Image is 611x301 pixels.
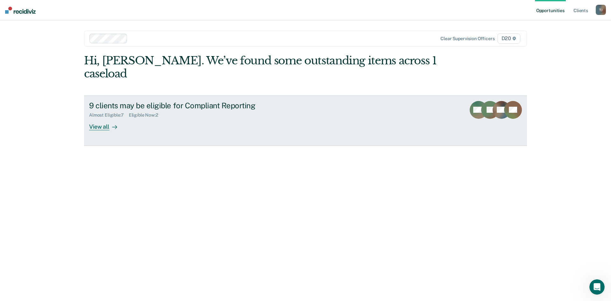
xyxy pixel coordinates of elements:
[497,33,520,44] span: D20
[589,279,605,295] iframe: Intercom live chat
[129,112,163,118] div: Eligible Now : 2
[89,118,125,130] div: View all
[5,7,36,14] img: Recidiviz
[89,101,313,110] div: 9 clients may be eligible for Compliant Reporting
[84,96,527,146] a: 9 clients may be eligible for Compliant ReportingAlmost Eligible:7Eligible Now:2View all
[89,112,129,118] div: Almost Eligible : 7
[596,5,606,15] div: T J
[440,36,495,41] div: Clear supervision officers
[596,5,606,15] button: TJ
[84,54,439,80] div: Hi, [PERSON_NAME]. We’ve found some outstanding items across 1 caseload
